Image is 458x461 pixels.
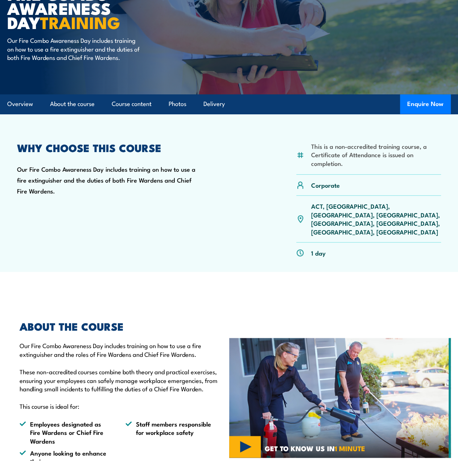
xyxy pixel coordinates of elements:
[20,420,112,445] li: Employees designated as Fire Wardens or Chief Fire Wardens
[7,94,33,114] a: Overview
[125,420,218,445] li: Staff members responsible for workplace safety
[169,94,186,114] a: Photos
[311,142,441,167] li: This is a non-accredited training course, a Certificate of Attendance is issued on completion.
[20,367,218,393] p: These non-accredited courses combine both theory and practical exercises, ensuring your employees...
[264,445,365,452] span: GET TO KNOW US IN
[20,321,218,331] h2: ABOUT THE COURSE
[311,202,441,236] p: ACT, [GEOGRAPHIC_DATA], [GEOGRAPHIC_DATA], [GEOGRAPHIC_DATA], [GEOGRAPHIC_DATA], [GEOGRAPHIC_DATA...
[40,9,120,34] strong: TRAINING
[17,143,201,152] h2: WHY CHOOSE THIS COURSE
[112,94,152,114] a: Course content
[20,341,218,358] p: Our Fire Combo Awareness Day includes training on how to use a fire extinguisher and the roles of...
[311,181,340,189] p: Corporate
[400,94,451,114] button: Enquire Now
[334,443,365,453] strong: 1 MINUTE
[50,94,95,114] a: About the course
[17,143,201,264] div: Our Fire Combo Awareness Day includes training on how to use a fire extinguisher and the duties o...
[229,338,451,458] img: Fire Safety Training
[311,249,326,257] p: 1 day
[20,402,218,410] p: This course is ideal for:
[7,36,140,61] p: Our Fire Combo Awareness Day includes training on how to use a fire extinguisher and the duties o...
[203,94,225,114] a: Delivery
